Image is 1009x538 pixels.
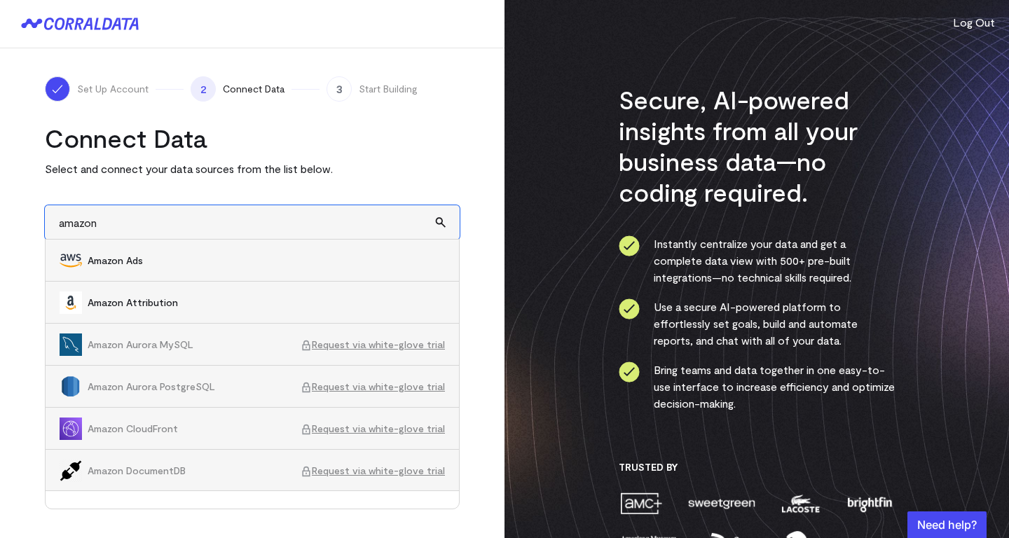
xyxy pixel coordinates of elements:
[60,418,82,440] img: Amazon CloudFront
[301,380,445,394] span: Request via white-glove trial
[88,422,301,436] span: Amazon CloudFront
[619,235,640,256] img: ico-check-circle-4b19435c.svg
[88,338,301,352] span: Amazon Aurora MySQL
[60,249,82,272] img: Amazon Ads
[88,296,445,310] span: Amazon Attribution
[45,160,460,177] p: Select and connect your data sources from the list below.
[619,361,895,412] li: Bring teams and data together in one easy-to-use interface to increase efficiency and optimize de...
[301,340,312,351] img: ico-lock-cf4a91f8.svg
[88,380,301,394] span: Amazon Aurora PostgreSQL
[301,422,445,436] span: Request via white-glove trial
[327,76,352,102] span: 3
[780,491,821,516] img: lacoste-7a6b0538.png
[60,375,82,398] img: Amazon Aurora PostgreSQL
[301,338,445,352] span: Request via white-glove trial
[953,14,995,31] button: Log Out
[687,491,757,516] img: sweetgreen-1d1fb32c.png
[619,84,895,207] h3: Secure, AI-powered insights from all your business data—no coding required.
[619,491,664,516] img: amc-0b11a8f1.png
[619,461,895,474] h3: Trusted By
[45,123,460,153] h2: Connect Data
[77,82,149,96] span: Set Up Account
[191,76,216,102] span: 2
[60,291,82,314] img: Amazon Attribution
[619,298,895,349] li: Use a secure AI-powered platform to effortlessly set goals, build and automate reports, and chat ...
[301,382,312,393] img: ico-lock-cf4a91f8.svg
[45,205,460,240] input: Search and add other data sources
[619,298,640,319] img: ico-check-circle-4b19435c.svg
[88,464,301,478] span: Amazon DocumentDB
[88,254,445,268] span: Amazon Ads
[359,82,418,96] span: Start Building
[60,460,82,482] img: Amazon DocumentDB
[301,466,312,477] img: ico-lock-cf4a91f8.svg
[844,491,895,516] img: brightfin-a251e171.png
[301,424,312,435] img: ico-lock-cf4a91f8.svg
[619,235,895,286] li: Instantly centralize your data and get a complete data view with 500+ pre-built integrations—no t...
[50,82,64,96] img: ico-check-white-5ff98cb1.svg
[619,361,640,382] img: ico-check-circle-4b19435c.svg
[60,333,82,356] img: Amazon Aurora MySQL
[301,464,445,478] span: Request via white-glove trial
[223,82,284,96] span: Connect Data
